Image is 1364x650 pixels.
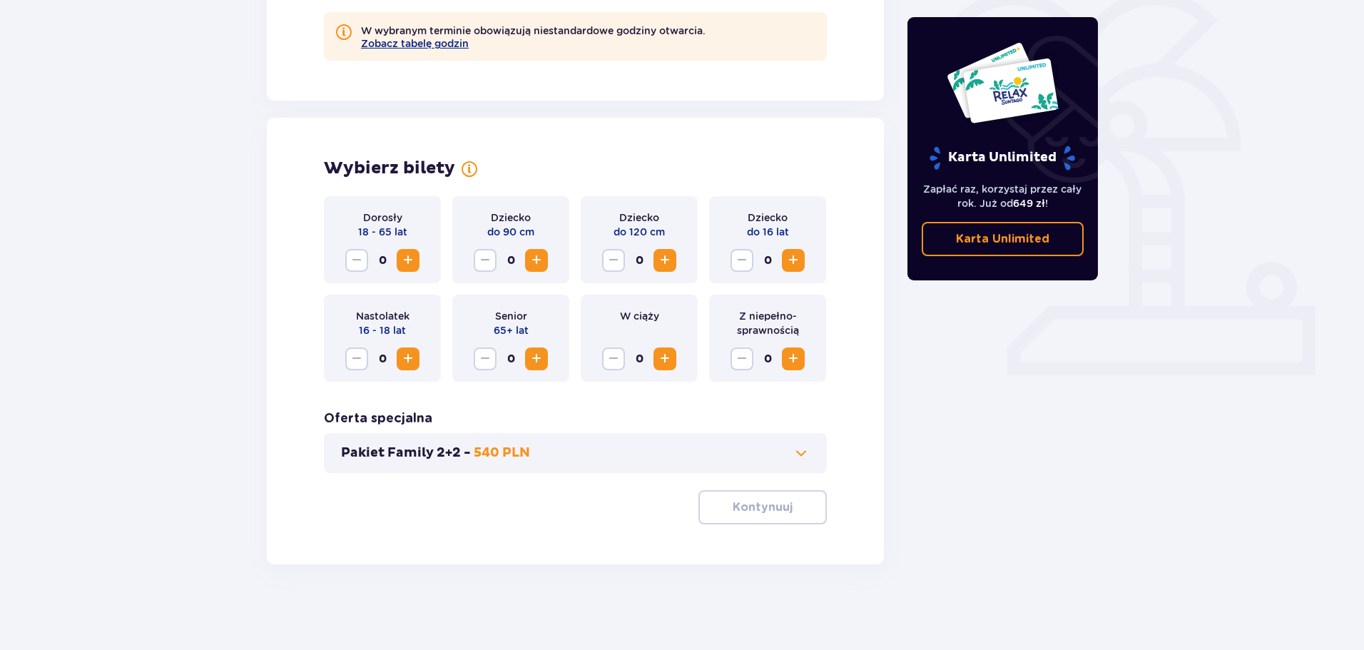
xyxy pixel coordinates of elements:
button: Zmniejsz [602,249,625,272]
p: do 120 cm [614,225,665,239]
button: Zmniejsz [602,347,625,370]
p: Kontynuuj [733,499,793,515]
p: 540 PLN [474,445,530,462]
span: 0 [756,347,779,370]
button: Zmniejsz [474,249,497,272]
button: Zmniejsz [474,347,497,370]
button: Pakiet Family 2+2 -540 PLN [341,445,810,462]
span: 649 zł [1013,198,1045,209]
button: Zwiększ [782,347,805,370]
p: Z niepełno­sprawnością [721,309,815,337]
button: Zwiększ [397,249,419,272]
span: 0 [628,347,651,370]
p: Karta Unlimited [928,146,1077,171]
p: Zapłać raz, korzystaj przez cały rok. Już od ! [922,182,1084,210]
button: Zmniejsz [345,347,368,370]
button: Kontynuuj [698,490,827,524]
p: Senior [495,309,527,323]
button: Zobacz tabelę godzin [361,38,469,49]
p: do 90 cm [487,225,534,239]
h2: Wybierz bilety [324,158,455,179]
p: 65+ lat [494,323,529,337]
h3: Oferta specjalna [324,410,432,427]
a: Karta Unlimited [922,222,1084,256]
p: W wybranym terminie obowiązują niestandardowe godziny otwarcia. [361,24,706,49]
p: Dziecko [619,210,659,225]
p: 18 - 65 lat [358,225,407,239]
p: W ciąży [620,309,659,323]
span: 0 [371,249,394,272]
span: 0 [756,249,779,272]
button: Zwiększ [525,347,548,370]
p: Karta Unlimited [956,231,1049,247]
p: Dziecko [491,210,531,225]
button: Zmniejsz [731,347,753,370]
img: Dwie karty całoroczne do Suntago z napisem 'UNLIMITED RELAX', na białym tle z tropikalnymi liśćmi... [946,41,1059,124]
p: Dziecko [748,210,788,225]
button: Zwiększ [525,249,548,272]
button: Zwiększ [397,347,419,370]
p: Dorosły [363,210,402,225]
button: Zmniejsz [731,249,753,272]
button: Zwiększ [653,249,676,272]
p: 16 - 18 lat [359,323,406,337]
p: Pakiet Family 2+2 - [341,445,471,462]
button: Zmniejsz [345,249,368,272]
button: Zwiększ [782,249,805,272]
span: 0 [628,249,651,272]
span: 0 [371,347,394,370]
span: 0 [499,347,522,370]
p: do 16 lat [747,225,789,239]
span: 0 [499,249,522,272]
button: Zwiększ [653,347,676,370]
p: Nastolatek [356,309,409,323]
